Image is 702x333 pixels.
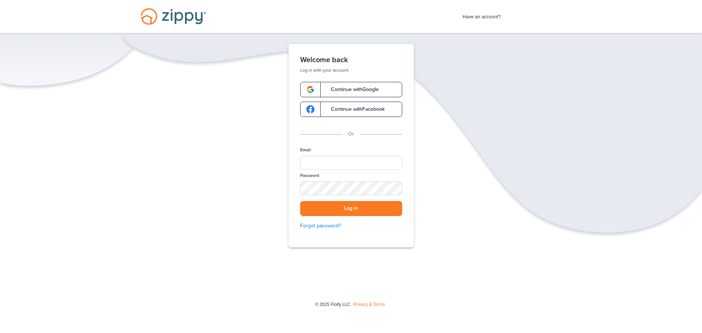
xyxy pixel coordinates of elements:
[300,147,311,153] label: Email
[300,156,402,170] input: Email
[300,56,402,64] h1: Welcome back
[315,302,350,307] span: © 2025 Floify LLC
[300,173,319,179] label: Password
[354,302,385,307] a: Privacy & Terms
[300,82,402,97] a: google-logoContinue withGoogle
[306,86,314,94] img: google-logo
[306,105,314,113] img: google-logo
[324,107,385,112] span: Continue with Facebook
[463,9,501,21] span: Have an account?
[324,87,379,92] span: Continue with Google
[300,102,402,117] a: google-logoContinue withFacebook
[300,67,402,73] p: Log in with your account.
[300,181,402,195] input: Password
[300,222,402,230] a: Forgot password?
[300,201,402,216] button: Log in
[348,130,354,138] p: Or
